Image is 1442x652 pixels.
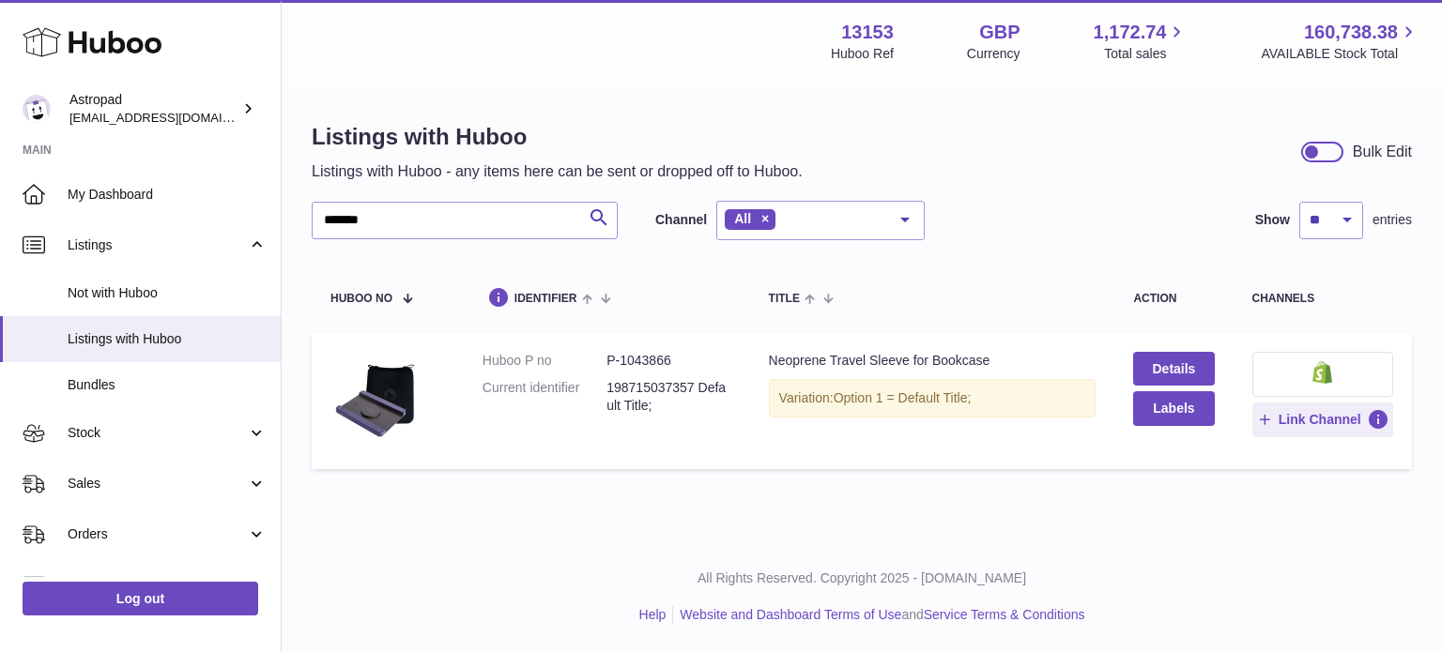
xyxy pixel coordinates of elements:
[1373,211,1412,229] span: entries
[330,352,424,446] img: Neoprene Travel Sleeve for Bookcase
[68,424,247,442] span: Stock
[68,475,247,493] span: Sales
[483,379,606,415] dt: Current identifier
[673,606,1084,624] li: and
[69,110,276,125] span: [EMAIL_ADDRESS][DOMAIN_NAME]
[639,607,667,622] a: Help
[1133,293,1214,305] div: action
[841,20,894,45] strong: 13153
[69,91,238,127] div: Astropad
[1255,211,1290,229] label: Show
[330,293,392,305] span: Huboo no
[680,607,901,622] a: Website and Dashboard Terms of Use
[1133,352,1214,386] a: Details
[606,352,730,370] dd: P-1043866
[769,352,1097,370] div: Neoprene Travel Sleeve for Bookcase
[68,576,267,594] span: Usage
[834,390,972,405] span: Option 1 = Default Title;
[734,211,751,226] span: All
[606,379,730,415] dd: 198715037357 Default Title;
[68,186,267,204] span: My Dashboard
[312,122,803,152] h1: Listings with Huboo
[68,330,267,348] span: Listings with Huboo
[312,161,803,182] p: Listings with Huboo - any items here can be sent or dropped off to Huboo.
[769,379,1097,417] div: Variation:
[23,95,51,123] img: internalAdmin-13153@internal.huboo.com
[924,607,1085,622] a: Service Terms & Conditions
[1252,293,1394,305] div: channels
[68,284,267,302] span: Not with Huboo
[967,45,1020,63] div: Currency
[1304,20,1398,45] span: 160,738.38
[1353,142,1412,162] div: Bulk Edit
[1133,391,1214,425] button: Labels
[23,582,258,615] a: Log out
[514,293,577,305] span: identifier
[1104,45,1188,63] span: Total sales
[1252,402,1394,436] button: Link Channel
[1279,411,1361,428] span: Link Channel
[68,525,247,543] span: Orders
[655,211,707,229] label: Channel
[297,569,1427,587] p: All Rights Reserved. Copyright 2025 - [DOMAIN_NAME]
[68,376,267,394] span: Bundles
[769,293,800,305] span: title
[1094,20,1167,45] span: 1,172.74
[483,352,606,370] dt: Huboo P no
[831,45,894,63] div: Huboo Ref
[1261,20,1419,63] a: 160,738.38 AVAILABLE Stock Total
[979,20,1020,45] strong: GBP
[68,236,247,254] span: Listings
[1261,45,1419,63] span: AVAILABLE Stock Total
[1312,361,1332,384] img: shopify-small.png
[1094,20,1189,63] a: 1,172.74 Total sales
